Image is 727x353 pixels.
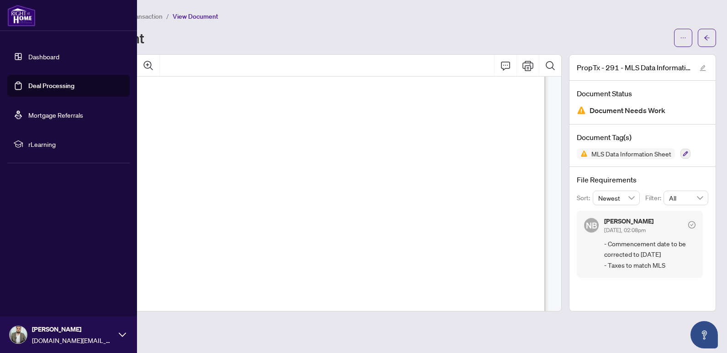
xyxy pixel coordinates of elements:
span: Newest [598,191,635,205]
img: Status Icon [577,148,588,159]
p: Filter: [645,193,664,203]
span: [DOMAIN_NAME][EMAIL_ADDRESS][DOMAIN_NAME] [32,335,114,345]
img: Document Status [577,106,586,115]
a: Deal Processing [28,82,74,90]
button: Open asap [690,321,718,348]
span: [PERSON_NAME] [32,324,114,334]
span: View Transaction [114,12,163,21]
span: All [669,191,703,205]
span: edit [700,65,706,71]
span: - Commencement date to be corrected to [DATE] - Taxes to match MLS [604,239,695,270]
span: check-circle [688,221,695,228]
span: Document Needs Work [590,104,665,117]
span: PropTx - 291 - MLS Data Information Form - CondoCo-opCo-OwnershipTime Share - Sale.pdf [577,62,691,73]
span: [DATE], 02:08pm [604,227,646,234]
img: Profile Icon [10,326,27,343]
span: arrow-left [704,35,710,41]
span: rLearning [28,139,123,149]
span: NB [586,219,597,232]
p: Sort: [577,193,593,203]
h4: Document Status [577,88,708,99]
span: View Document [173,12,218,21]
img: logo [7,5,36,26]
a: Mortgage Referrals [28,111,83,119]
h5: [PERSON_NAME] [604,218,653,224]
h4: Document Tag(s) [577,132,708,143]
a: Dashboard [28,52,59,61]
h4: File Requirements [577,174,708,185]
span: MLS Data Information Sheet [588,151,675,157]
span: ellipsis [680,35,686,41]
li: / [166,11,169,21]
